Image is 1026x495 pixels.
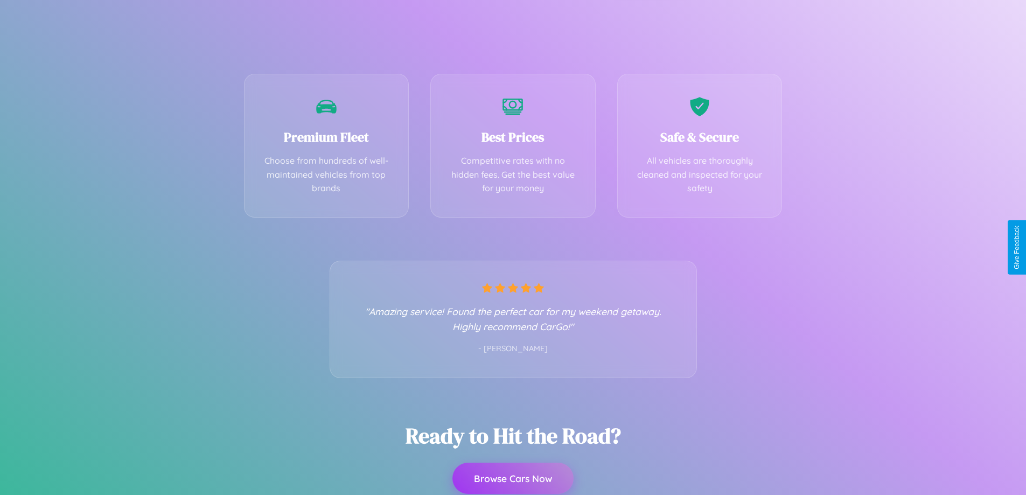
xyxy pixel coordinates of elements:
h3: Safe & Secure [634,128,766,146]
p: "Amazing service! Found the perfect car for my weekend getaway. Highly recommend CarGo!" [352,304,675,334]
p: All vehicles are thoroughly cleaned and inspected for your safety [634,154,766,196]
button: Browse Cars Now [452,463,574,494]
h3: Best Prices [447,128,579,146]
div: Give Feedback [1013,226,1021,269]
h3: Premium Fleet [261,128,393,146]
p: Competitive rates with no hidden fees. Get the best value for your money [447,154,579,196]
h2: Ready to Hit the Road? [406,421,621,450]
p: Choose from hundreds of well-maintained vehicles from top brands [261,154,393,196]
p: - [PERSON_NAME] [352,342,675,356]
